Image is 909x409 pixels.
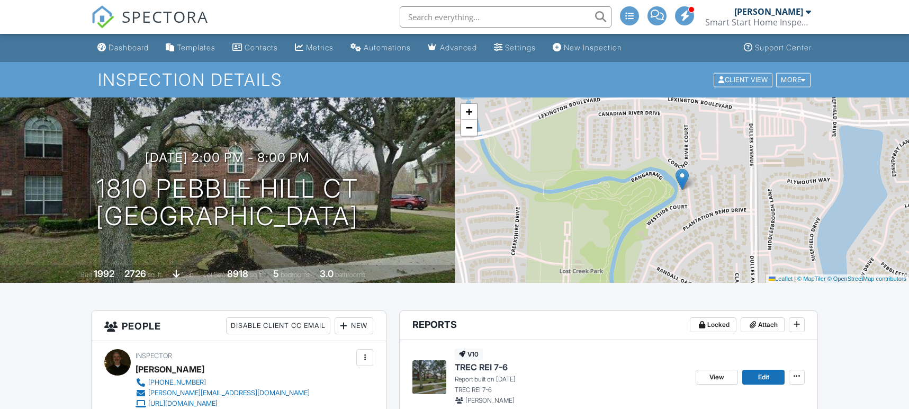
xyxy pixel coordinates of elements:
[306,43,334,52] div: Metrics
[136,398,310,409] a: [URL][DOMAIN_NAME]
[490,38,540,58] a: Settings
[91,5,114,29] img: The Best Home Inspection Software - Spectora
[148,271,163,279] span: sq. ft.
[776,73,811,87] div: More
[465,105,472,118] span: +
[346,38,415,58] a: Automations (Basic)
[245,43,278,52] div: Contacts
[148,378,206,387] div: [PHONE_NUMBER]
[228,38,282,58] a: Contacts
[400,6,611,28] input: Search everything...
[92,311,386,341] h3: People
[797,275,826,282] a: © MapTiler
[177,43,215,52] div: Templates
[769,275,793,282] a: Leaflet
[705,17,811,28] div: Smart Start Home Inspection, PLLC
[273,268,279,279] div: 5
[93,38,153,58] a: Dashboard
[440,43,477,52] div: Advanced
[145,150,310,165] h3: [DATE] 2:00 pm - 8:00 pm
[461,120,477,136] a: Zoom out
[91,14,209,37] a: SPECTORA
[465,121,472,134] span: −
[227,268,248,279] div: 8918
[182,271,193,279] span: slab
[461,104,477,120] a: Zoom in
[136,352,172,360] span: Inspector
[827,275,906,282] a: © OpenStreetMap contributors
[364,43,411,52] div: Automations
[96,175,358,231] h1: 1810 Pebble Hill Ct [GEOGRAPHIC_DATA]
[335,317,373,334] div: New
[676,168,689,190] img: Marker
[148,399,218,408] div: [URL][DOMAIN_NAME]
[335,271,365,279] span: bathrooms
[203,271,226,279] span: Lot Size
[148,389,310,397] div: [PERSON_NAME][EMAIL_ADDRESS][DOMAIN_NAME]
[136,361,204,377] div: [PERSON_NAME]
[136,377,310,388] a: [PHONE_NUMBER]
[424,38,481,58] a: Advanced
[124,268,146,279] div: 2726
[94,268,114,279] div: 1992
[714,73,772,87] div: Client View
[281,271,310,279] span: bedrooms
[250,271,263,279] span: sq.ft.
[548,38,626,58] a: New Inspection
[291,38,338,58] a: Metrics
[122,5,209,28] span: SPECTORA
[505,43,536,52] div: Settings
[80,271,92,279] span: Built
[713,75,775,83] a: Client View
[109,43,149,52] div: Dashboard
[755,43,812,52] div: Support Center
[320,268,334,279] div: 3.0
[740,38,816,58] a: Support Center
[136,388,310,398] a: [PERSON_NAME][EMAIL_ADDRESS][DOMAIN_NAME]
[794,275,796,282] span: |
[161,38,220,58] a: Templates
[734,6,803,17] div: [PERSON_NAME]
[98,70,812,89] h1: Inspection Details
[564,43,622,52] div: New Inspection
[226,317,330,334] div: Disable Client CC Email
